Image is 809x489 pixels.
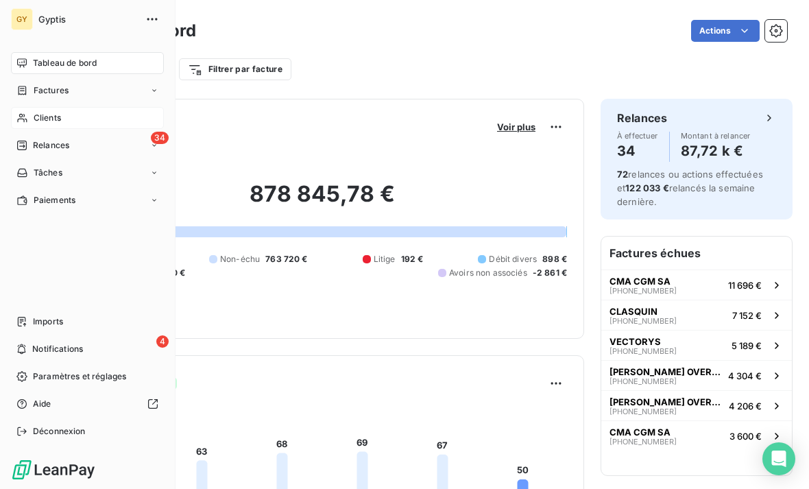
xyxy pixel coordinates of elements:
button: CMA CGM SA[PHONE_NUMBER]3 600 € [601,420,792,451]
span: Clients [34,112,61,124]
span: Non-échu [220,253,260,265]
span: Voir plus [497,121,535,132]
span: Relances [33,139,69,152]
span: [PHONE_NUMBER] [609,377,677,385]
span: 34 [151,132,169,144]
span: 192 € [401,253,424,265]
img: Logo LeanPay [11,459,96,481]
h4: 34 [617,140,658,162]
span: [PHONE_NUMBER] [609,287,677,295]
button: Filtrer par facture [179,58,291,80]
span: [PHONE_NUMBER] [609,347,677,355]
span: CMA CGM SA [609,427,671,438]
span: Déconnexion [33,425,86,438]
span: CMA CGM SA [609,276,671,287]
button: Actions [691,20,760,42]
span: Débit divers [489,253,537,265]
span: Notifications [32,343,83,355]
span: 763 720 € [265,253,307,265]
h6: Factures échues [601,237,792,270]
span: 4 [156,335,169,348]
button: Voir plus [493,121,540,133]
span: CLASQUIN [609,306,657,317]
span: Tableau de bord [33,57,97,69]
span: Avoirs non associés [449,267,527,279]
span: Aide [33,398,51,410]
span: [PHONE_NUMBER] [609,317,677,325]
span: [PERSON_NAME] OVERSEAS [609,396,723,407]
span: relances ou actions effectuées et relancés la semaine dernière. [617,169,763,207]
span: 3 600 € [729,431,762,442]
span: 7 152 € [732,310,762,321]
h4: 87,72 k € [681,140,751,162]
span: [PHONE_NUMBER] [609,438,677,446]
button: VECTORYS[PHONE_NUMBER]5 189 € [601,330,792,360]
button: CLASQUIN[PHONE_NUMBER]7 152 € [601,300,792,330]
h6: Relances [617,110,667,126]
button: CMA CGM SA[PHONE_NUMBER]11 696 € [601,270,792,300]
span: 4 304 € [728,370,762,381]
span: 898 € [542,253,567,265]
span: 11 696 € [728,280,762,291]
span: 122 033 € [625,182,668,193]
span: Paramètres et réglages [33,370,126,383]
span: [PHONE_NUMBER] [609,407,677,416]
a: Aide [11,393,164,415]
span: Tâches [34,167,62,179]
span: Factures [34,84,69,97]
span: Montant à relancer [681,132,751,140]
span: À effectuer [617,132,658,140]
button: [PERSON_NAME] OVERSEAS[PHONE_NUMBER]4 206 € [601,390,792,420]
span: Paiements [34,194,75,206]
div: GY [11,8,33,30]
span: Litige [374,253,396,265]
span: Gyptis [38,14,137,25]
span: 4 206 € [729,401,762,412]
span: 72 [617,169,628,180]
h2: 878 845,78 € [77,180,567,222]
span: VECTORYS [609,336,661,347]
div: Open Intercom Messenger [762,442,795,475]
button: [PERSON_NAME] OVERSEAS[PHONE_NUMBER]4 304 € [601,360,792,390]
span: [PERSON_NAME] OVERSEAS [609,366,723,377]
span: 5 189 € [732,340,762,351]
span: Imports [33,315,63,328]
span: -2 861 € [533,267,567,279]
